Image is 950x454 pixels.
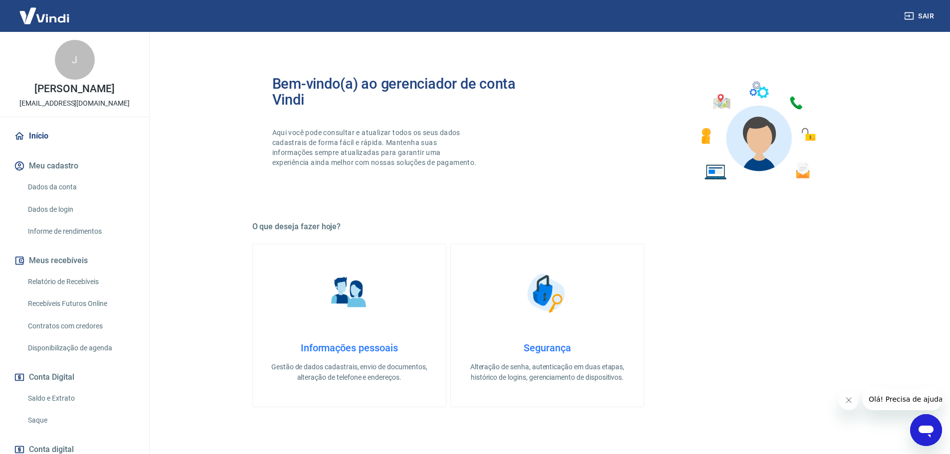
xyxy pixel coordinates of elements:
[19,98,130,109] p: [EMAIL_ADDRESS][DOMAIN_NAME]
[6,7,84,15] span: Olá! Precisa de ajuda?
[269,362,430,383] p: Gestão de dados cadastrais, envio de documentos, alteração de telefone e endereços.
[12,125,137,147] a: Início
[55,40,95,80] div: J
[269,342,430,354] h4: Informações pessoais
[24,316,137,336] a: Contratos com credores
[324,268,374,318] img: Informações pessoais
[24,199,137,220] a: Dados de login
[839,390,859,410] iframe: Fechar mensagem
[24,410,137,431] a: Saque
[450,244,644,407] a: SegurançaSegurançaAlteração de senha, autenticação em duas etapas, histórico de logins, gerenciam...
[467,342,628,354] h4: Segurança
[24,221,137,242] a: Informe de rendimentos
[910,414,942,446] iframe: Botão para abrir a janela de mensagens
[24,294,137,314] a: Recebíveis Futuros Online
[467,362,628,383] p: Alteração de senha, autenticação em duas etapas, histórico de logins, gerenciamento de dispositivos.
[12,155,137,177] button: Meu cadastro
[12,250,137,272] button: Meus recebíveis
[24,272,137,292] a: Relatório de Recebíveis
[863,388,942,410] iframe: Mensagem da empresa
[902,7,938,25] button: Sair
[692,76,823,186] img: Imagem de um avatar masculino com diversos icones exemplificando as funcionalidades do gerenciado...
[272,128,479,167] p: Aqui você pode consultar e atualizar todos os seus dados cadastrais de forma fácil e rápida. Mant...
[522,268,572,318] img: Segurança
[24,177,137,197] a: Dados da conta
[12,0,77,31] img: Vindi
[24,388,137,409] a: Saldo e Extrato
[252,244,446,407] a: Informações pessoaisInformações pessoaisGestão de dados cadastrais, envio de documentos, alteraçã...
[34,84,114,94] p: [PERSON_NAME]
[272,76,548,108] h2: Bem-vindo(a) ao gerenciador de conta Vindi
[24,338,137,358] a: Disponibilização de agenda
[252,222,843,232] h5: O que deseja fazer hoje?
[12,366,137,388] button: Conta Digital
